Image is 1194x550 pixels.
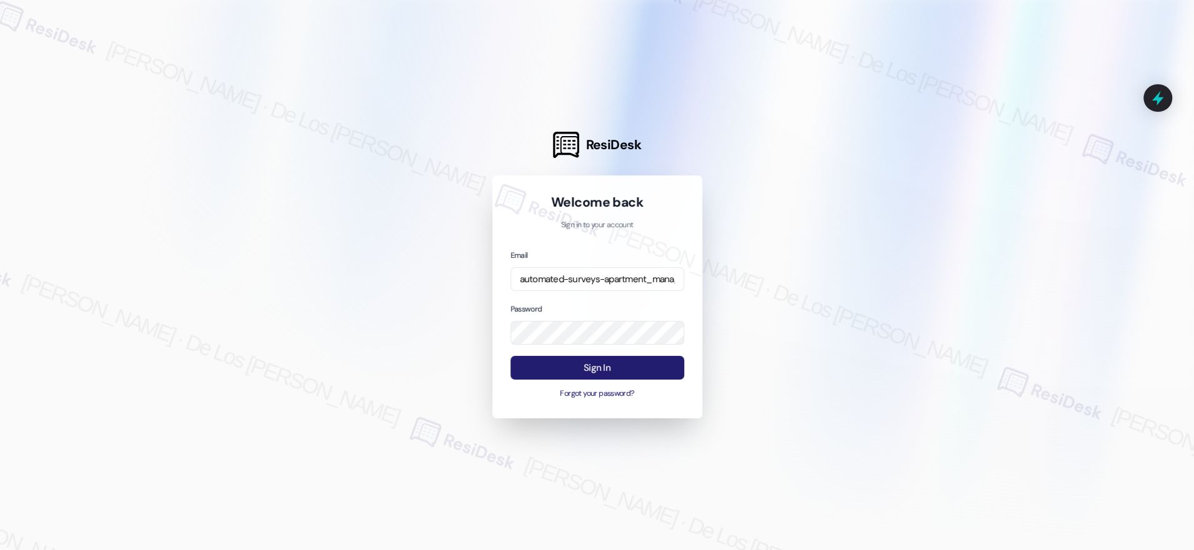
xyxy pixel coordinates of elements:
[553,132,579,158] img: ResiDesk Logo
[510,267,684,292] input: name@example.com
[510,356,684,380] button: Sign In
[510,304,542,314] label: Password
[510,194,684,211] h1: Welcome back
[585,136,641,154] span: ResiDesk
[510,220,684,231] p: Sign in to your account
[510,388,684,400] button: Forgot your password?
[510,250,528,260] label: Email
